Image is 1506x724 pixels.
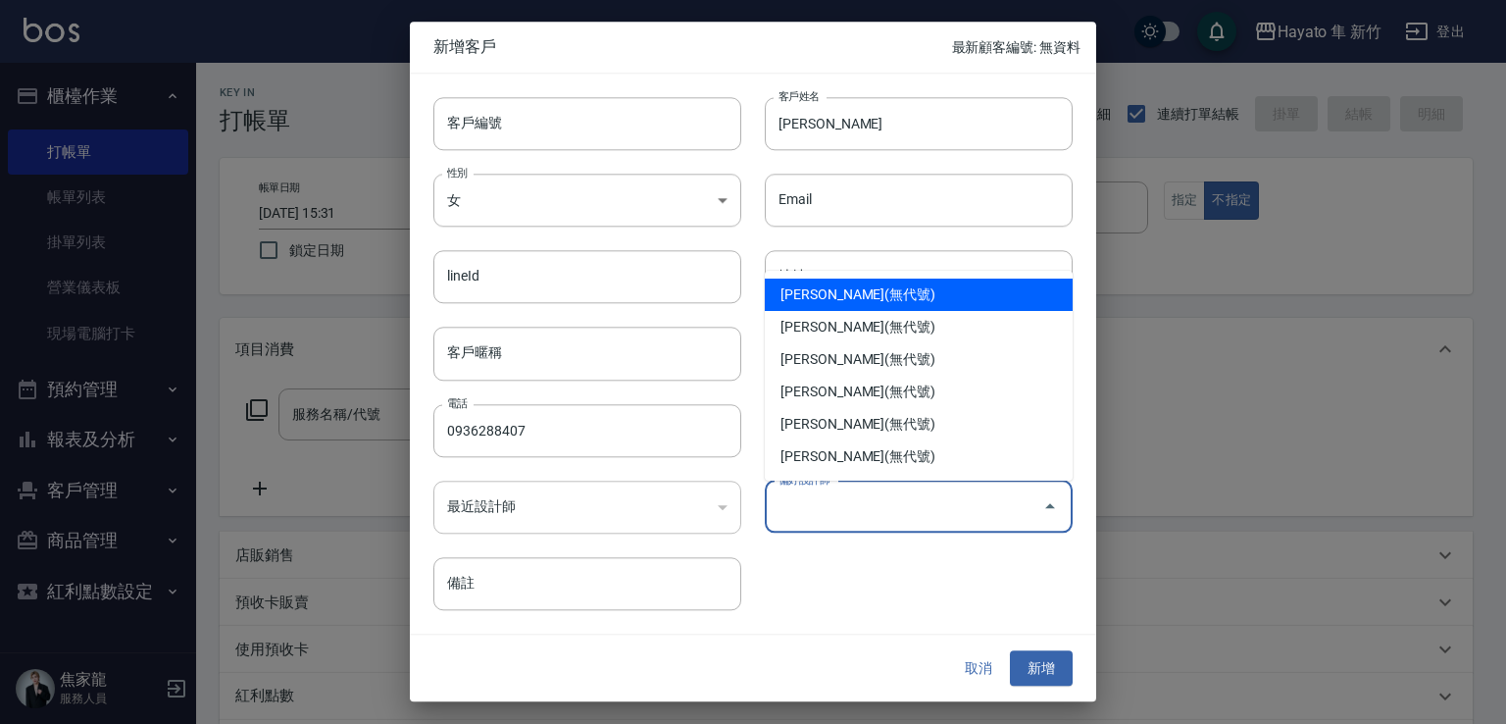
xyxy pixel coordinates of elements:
[952,37,1080,58] p: 最新顧客編號: 無資料
[433,37,952,57] span: 新增客戶
[433,174,741,227] div: 女
[947,650,1010,687] button: 取消
[765,311,1073,343] li: [PERSON_NAME](無代號)
[1034,491,1066,523] button: Close
[765,343,1073,376] li: [PERSON_NAME](無代號)
[765,408,1073,440] li: [PERSON_NAME](無代號)
[778,88,820,103] label: 客戶姓名
[765,279,1073,311] li: [PERSON_NAME](無代號)
[447,395,468,410] label: 電話
[765,440,1073,473] li: [PERSON_NAME](無代號)
[765,376,1073,408] li: [PERSON_NAME](無代號)
[1010,650,1073,687] button: 新增
[447,165,468,180] label: 性別
[778,472,829,487] label: 偏好設計師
